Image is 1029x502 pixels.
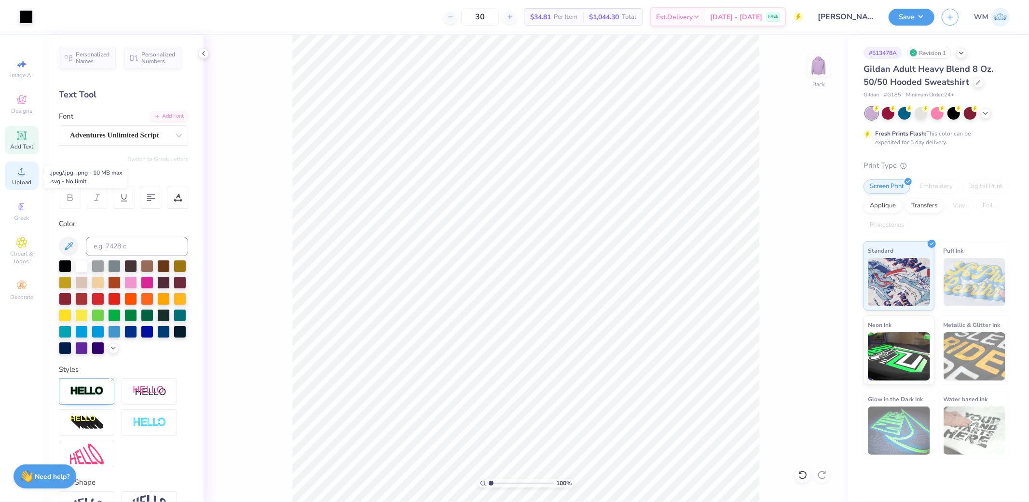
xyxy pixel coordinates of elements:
span: Gildan Adult Heavy Blend 8 Oz. 50/50 Hooded Sweatshirt [864,63,993,88]
img: 3d Illusion [70,415,104,431]
img: Glow in the Dark Ink [868,407,930,455]
input: – – [461,8,499,26]
img: Shadow [133,385,166,397]
img: Standard [868,258,930,306]
img: Puff Ink [944,258,1006,306]
span: Total [622,12,636,22]
span: [DATE] - [DATE] [710,12,762,22]
div: Text Tool [59,88,188,101]
div: Embroidery [913,179,959,194]
div: Foil [976,199,999,213]
button: Save [889,9,934,26]
span: Personalized Numbers [141,51,176,65]
div: Digital Print [962,179,1009,194]
a: WM [974,8,1010,27]
div: .svg - No limit [50,177,122,186]
div: Styles [59,364,188,375]
img: Free Distort [70,444,104,464]
span: Image AI [11,71,33,79]
span: Standard [868,245,893,256]
div: Text Shape [59,477,188,488]
div: Vinyl [947,199,974,213]
div: Print Type [864,160,1010,171]
span: Glow in the Dark Ink [868,394,923,404]
img: Neon Ink [868,332,930,380]
img: Stroke [70,386,104,397]
span: Add Text [10,143,33,150]
span: $1,044.30 [589,12,619,22]
span: Personalized Names [76,51,110,65]
span: Clipart & logos [5,250,39,265]
span: Water based Ink [944,394,988,404]
img: Wilfredo Manabat [991,8,1010,27]
span: 100 % [556,479,572,488]
div: Applique [864,199,902,213]
span: Greek [14,214,29,222]
strong: Need help? [35,472,70,481]
span: $34.81 [530,12,551,22]
div: # 513478A [864,47,902,59]
img: Water based Ink [944,407,1006,455]
div: Revision 1 [907,47,951,59]
span: Decorate [10,293,33,301]
div: This color can be expedited for 5 day delivery. [875,129,994,147]
span: Designs [11,107,32,115]
strong: Fresh Prints Flash: [875,130,926,137]
span: Neon Ink [868,320,892,330]
span: # G185 [884,91,901,99]
span: Minimum Order: 24 + [906,91,954,99]
div: .jpeg/.jpg, .png - 10 MB max [50,168,122,177]
span: Metallic & Glitter Ink [944,320,1001,330]
span: Upload [12,178,31,186]
img: Back [809,56,828,75]
button: Switch to Greek Letters [128,155,188,163]
input: e.g. 7428 c [86,237,188,256]
div: Back [812,80,825,89]
span: FREE [768,14,778,20]
span: Gildan [864,91,879,99]
div: Rhinestones [864,218,910,232]
span: Est. Delivery [656,12,693,22]
span: Per Item [554,12,577,22]
span: WM [974,12,988,23]
img: Negative Space [133,417,166,428]
img: Metallic & Glitter Ink [944,332,1006,380]
div: Transfers [905,199,944,213]
span: Puff Ink [944,245,964,256]
input: Untitled Design [810,7,881,27]
label: Font [59,111,73,122]
div: Color [59,218,188,230]
div: Screen Print [864,179,910,194]
div: Add Font [150,111,188,122]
